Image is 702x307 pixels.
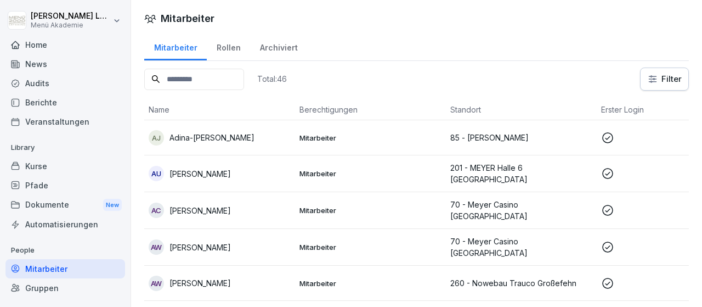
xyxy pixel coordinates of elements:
[450,199,592,222] p: 70 - Meyer Casino [GEOGRAPHIC_DATA]
[5,93,125,112] a: Berichte
[5,215,125,234] a: Automatisierungen
[299,242,441,252] p: Mitarbeiter
[5,74,125,93] a: Audits
[299,169,441,178] p: Mitarbeiter
[169,132,254,143] p: Adina-[PERSON_NAME]
[5,54,125,74] a: News
[641,68,688,90] button: Filter
[5,242,125,259] p: People
[5,157,125,176] a: Kurse
[5,176,125,195] a: Pfade
[149,276,164,291] div: AW
[144,99,295,120] th: Name
[31,12,111,21] p: [PERSON_NAME] Lechler
[446,99,597,120] th: Standort
[5,112,125,131] a: Veranstaltungen
[250,32,307,60] a: Archiviert
[149,130,164,146] div: AJ
[149,166,164,181] div: AU
[299,278,441,288] p: Mitarbeiter
[169,242,231,253] p: [PERSON_NAME]
[450,236,592,259] p: 70 - Meyer Casino [GEOGRAPHIC_DATA]
[161,11,214,26] h1: Mitarbeiter
[5,278,125,298] a: Gruppen
[450,162,592,185] p: 201 - MEYER Halle 6 [GEOGRAPHIC_DATA]
[5,139,125,157] p: Library
[207,32,250,60] a: Rollen
[169,168,231,180] p: [PERSON_NAME]
[169,277,231,289] p: [PERSON_NAME]
[299,133,441,143] p: Mitarbeiter
[5,259,125,278] a: Mitarbeiter
[5,195,125,215] div: Dokumente
[169,205,231,216] p: [PERSON_NAME]
[647,74,682,85] div: Filter
[450,132,592,143] p: 85 - [PERSON_NAME]
[149,239,164,255] div: AW
[299,205,441,215] p: Mitarbeiter
[103,199,122,211] div: New
[149,203,164,218] div: AC
[31,21,111,29] p: Menü Akademie
[5,35,125,54] a: Home
[450,277,592,289] p: 260 - Nowebau Trauco Großefehn
[5,195,125,215] a: DokumenteNew
[144,32,207,60] a: Mitarbeiter
[257,74,287,84] p: Total: 46
[295,99,446,120] th: Berechtigungen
